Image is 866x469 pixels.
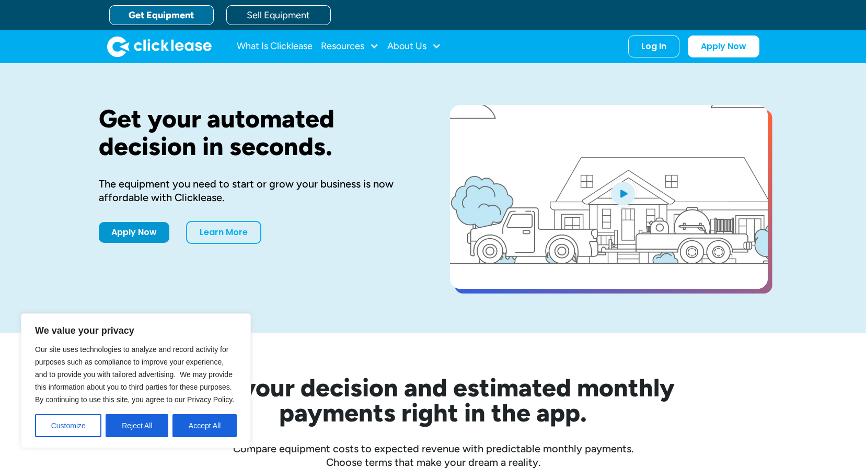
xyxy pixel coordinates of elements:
[226,5,331,25] a: Sell Equipment
[641,41,666,52] div: Log In
[35,324,237,337] p: We value your privacy
[107,36,212,57] img: Clicklease logo
[387,36,441,57] div: About Us
[186,221,261,244] a: Learn More
[106,414,168,437] button: Reject All
[450,105,768,289] a: open lightbox
[107,36,212,57] a: home
[141,375,726,425] h2: See your decision and estimated monthly payments right in the app.
[109,5,214,25] a: Get Equipment
[609,179,637,208] img: Blue play button logo on a light blue circular background
[99,177,417,204] div: The equipment you need to start or grow your business is now affordable with Clicklease.
[172,414,237,437] button: Accept All
[688,36,759,57] a: Apply Now
[35,345,234,404] span: Our site uses technologies to analyze and record activity for purposes such as compliance to impr...
[21,313,251,448] div: We value your privacy
[35,414,101,437] button: Customize
[99,222,169,243] a: Apply Now
[99,442,768,469] div: Compare equipment costs to expected revenue with predictable monthly payments. Choose terms that ...
[321,36,379,57] div: Resources
[237,36,313,57] a: What Is Clicklease
[99,105,417,160] h1: Get your automated decision in seconds.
